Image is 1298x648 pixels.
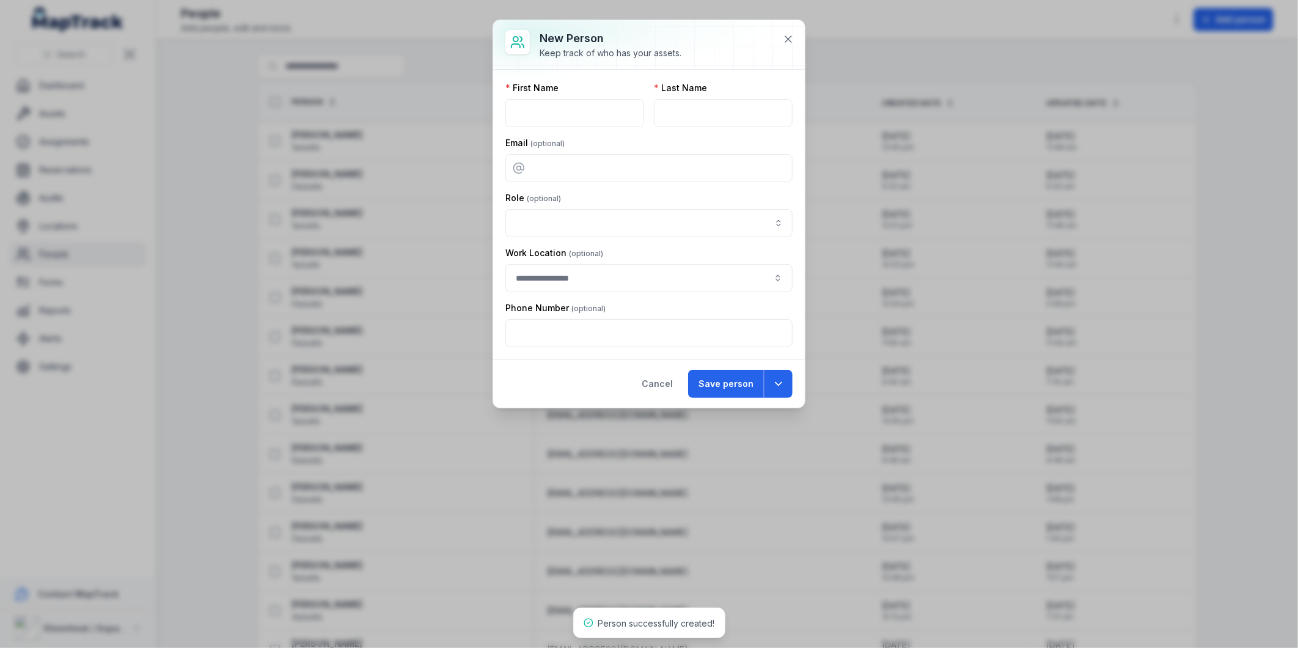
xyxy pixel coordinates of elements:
label: First Name [505,82,559,94]
div: Keep track of who has your assets. [540,47,681,59]
span: Person successfully created! [598,618,715,628]
h3: New person [540,30,681,47]
button: Save person [688,370,764,398]
label: Phone Number [505,302,606,314]
input: person-add:cf[feccfad0-8fa6-4685-b385-2bb707ca0d72]-label [505,209,793,237]
label: Last Name [654,82,707,94]
label: Email [505,137,565,149]
label: Role [505,192,561,204]
button: Cancel [631,370,683,398]
label: Work Location [505,247,603,259]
